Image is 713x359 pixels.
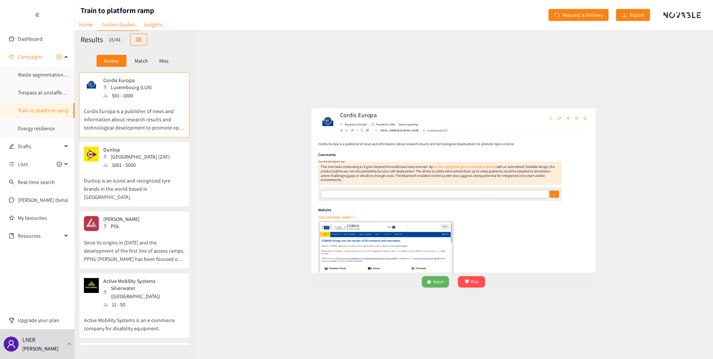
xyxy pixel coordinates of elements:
[18,313,69,328] span: Upgrade your plan
[84,77,99,92] img: Snapshot of the company's website
[289,84,296,88] a: facebook
[9,162,14,167] span: unordered-list
[139,19,167,30] a: Insights
[103,83,156,91] div: Luxembourg (LUX)
[104,58,119,64] p: Review
[483,337,496,348] span: Miss
[18,125,55,132] a: Energy resilience
[419,337,438,348] span: Match
[616,188,632,200] button: check
[261,72,310,79] li: Employees
[7,340,16,349] span: user
[81,34,103,45] h2: Results
[9,318,14,323] span: trophy
[305,83,314,88] a: crunchbase
[103,77,152,83] p: Cordis Europa
[261,83,270,88] a: website
[57,54,62,59] span: plus-circle
[18,197,68,203] a: [PERSON_NAME] (beta)
[84,169,185,201] p: Dunlop is an iconic and recognized tyre brands in the world based in [GEOGRAPHIC_DATA].
[402,83,443,90] div: Luxembourg (LUX)
[310,72,358,79] li: Founded in year
[655,60,669,72] button: eye
[361,72,393,79] p: Status: operating
[22,344,59,353] p: [PERSON_NAME]
[224,121,254,132] h6: Comments
[296,83,305,88] a: google maps
[84,278,99,293] img: Snapshot of the company's website
[107,35,123,44] div: 15 / 41
[84,216,99,231] img: Snapshot of the company's website
[9,54,14,59] span: sound
[279,84,289,87] a: twitter
[103,216,139,222] p: [PERSON_NAME]
[18,107,69,114] a: Train to platform ramp
[261,52,443,67] h2: Cordis Europa
[630,62,636,69] span: tag
[615,62,621,69] span: unordered-list
[224,105,557,113] span: Cordis Europa is a publisher of news and information about research results and technological dev...
[18,139,62,154] span: Drafts
[103,222,144,230] div: POL
[622,12,627,18] span: download
[626,60,640,72] button: tag
[136,37,141,43] span: table
[9,233,14,238] span: book
[130,34,147,46] button: table
[35,12,40,18] span: double-left
[322,72,355,79] p: Founded in: 1994
[84,231,185,263] p: Since its origins in [DATE] and the development of the first line of access ramps, PPHU [PERSON_N...
[84,309,185,333] p: Active Mobility Systems is an e-commerce company for disability equipment.
[97,19,139,31] a: Golden Basket
[103,300,184,309] div: 11 - 50
[159,58,169,64] p: Miss
[670,60,683,72] button: star
[358,72,393,79] li: Status
[641,60,654,72] button: share-alt
[226,56,255,86] img: Company Logo
[400,333,446,352] button: likeMatch
[612,60,625,72] button: unordered-list
[103,278,179,284] p: Active Mobility Systems
[418,144,526,152] a: combining lightweight composite materials
[224,215,246,226] h6: Website
[103,153,174,161] div: [GEOGRAPHIC_DATA] (ZAF)
[630,11,644,19] span: Export
[229,144,625,174] div: This one looks interesting as it goes beyond the traditional ramp concept. By with an automated, ...
[270,84,279,88] a: linkedin
[103,284,184,300] div: Silverwater ([GEOGRAPHIC_DATA])
[329,83,395,90] p: [EMAIL_ADDRESS][DOMAIN_NAME]
[103,91,156,100] div: 501 - 1000
[103,161,174,169] div: 1001 - 5000
[18,210,69,225] a: My favourites
[18,157,28,172] span: Lists
[9,144,14,149] span: edit
[554,12,559,18] span: redo
[18,179,55,185] a: Real-time search
[18,89,84,96] a: Trespass at unstaffed stations
[461,333,507,352] button: dislikeMiss
[225,227,288,239] button: [URL][DOMAIN_NAME]
[84,147,99,162] img: Snapshot of the company's website
[22,335,35,344] p: LNER
[18,228,62,243] span: Resources
[57,162,62,167] span: plus-circle
[84,100,185,132] p: Cordis Europa is a publisher of news and information about research results and technological dev...
[562,11,603,19] span: Request a Delivery
[270,72,307,79] p: Employee: 501-1000
[225,229,281,238] span: [URL][DOMAIN_NAME]
[135,58,148,64] p: Match
[18,49,43,64] span: Campaigns
[18,71,90,78] a: Waste segmentation and sorting
[676,323,713,359] iframe: Chat Widget
[673,62,679,69] span: star
[644,62,650,69] span: share-alt
[224,136,270,141] i: Your Novable Expert says
[75,19,97,30] a: Home
[549,9,609,21] button: redoRequest a Delivery
[18,35,43,42] a: Dashboard
[622,191,627,197] span: check
[659,62,665,69] span: eye
[103,147,170,153] p: Dunlop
